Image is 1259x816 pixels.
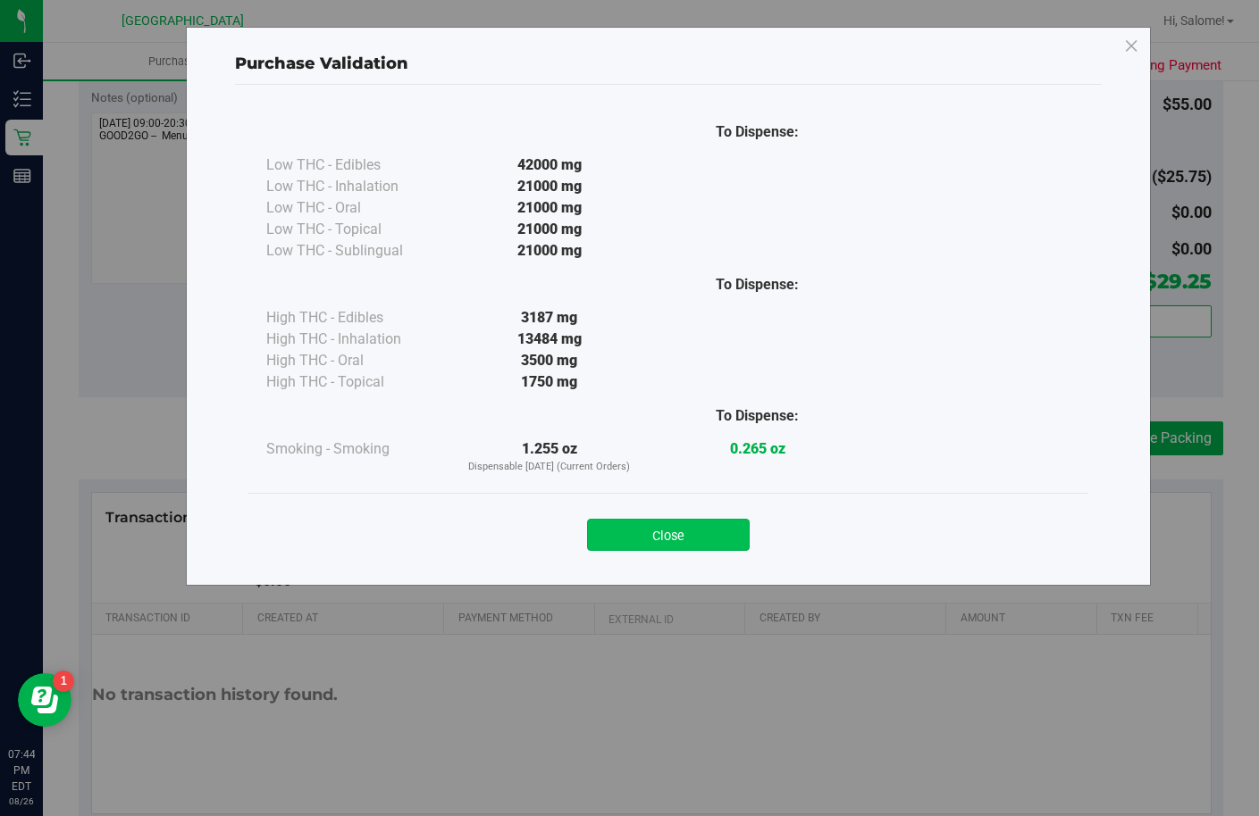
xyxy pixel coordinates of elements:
[445,240,653,262] div: 21000 mg
[266,176,445,197] div: Low THC - Inhalation
[653,121,861,143] div: To Dispense:
[266,438,445,460] div: Smoking - Smoking
[445,350,653,371] div: 3500 mg
[445,197,653,219] div: 21000 mg
[266,307,445,329] div: High THC - Edibles
[587,519,750,551] button: Close
[266,350,445,371] div: High THC - Oral
[266,371,445,393] div: High THC - Topical
[445,307,653,329] div: 3187 mg
[266,329,445,350] div: High THC - Inhalation
[266,219,445,240] div: Low THC - Topical
[445,438,653,475] div: 1.255 oz
[653,274,861,296] div: To Dispense:
[53,670,74,692] iframe: Resource center unread badge
[445,371,653,393] div: 1750 mg
[445,176,653,197] div: 21000 mg
[266,154,445,176] div: Low THC - Edibles
[266,240,445,262] div: Low THC - Sublingual
[18,673,71,727] iframe: Resource center
[445,219,653,240] div: 21000 mg
[266,197,445,219] div: Low THC - Oral
[653,405,861,427] div: To Dispense:
[235,54,408,73] span: Purchase Validation
[445,329,653,350] div: 13484 mg
[445,154,653,176] div: 42000 mg
[730,440,785,457] strong: 0.265 oz
[445,460,653,475] p: Dispensable [DATE] (Current Orders)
